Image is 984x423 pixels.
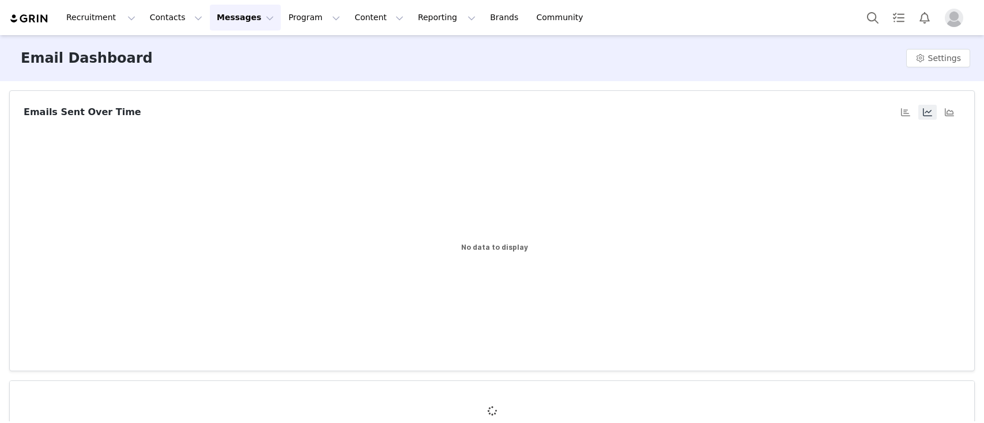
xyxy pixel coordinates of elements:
[912,5,937,31] button: Notifications
[461,243,528,251] text: No data to display
[530,5,595,31] a: Community
[59,5,142,31] button: Recruitment
[9,13,50,24] img: grin logo
[143,5,209,31] button: Contacts
[24,105,141,119] h3: Emails Sent Over Time
[21,48,153,68] h3: Email Dashboard
[281,5,347,31] button: Program
[411,5,482,31] button: Reporting
[210,5,281,31] button: Messages
[860,5,885,31] button: Search
[886,5,911,31] a: Tasks
[483,5,529,31] a: Brands
[938,9,975,27] button: Profile
[906,49,970,67] button: Settings
[348,5,410,31] button: Content
[945,9,963,27] img: placeholder-profile.jpg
